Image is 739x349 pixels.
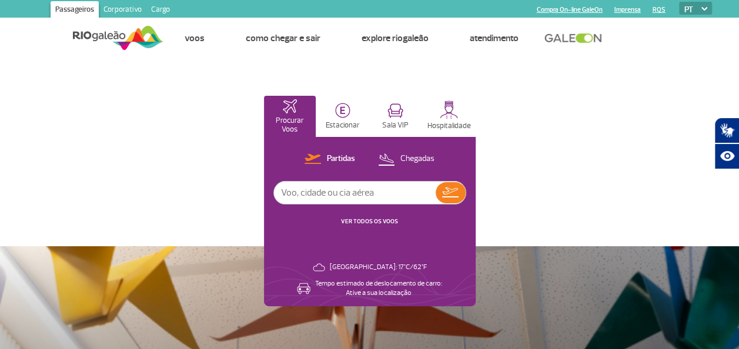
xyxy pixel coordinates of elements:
[315,279,442,298] p: Tempo estimado de deslocamento de carro: Ative a sua localização
[370,96,422,137] button: Sala VIP
[301,152,359,167] button: Partidas
[327,153,355,165] p: Partidas
[99,1,146,20] a: Corporativo
[317,96,369,137] button: Estacionar
[423,96,476,137] button: Hospitalidade
[400,153,434,165] p: Chegadas
[361,32,428,44] a: Explore RIOgaleão
[264,96,316,137] button: Procurar Voos
[374,152,438,167] button: Chegadas
[427,122,471,130] p: Hospitalidade
[341,217,398,225] a: VER TODOS OS VOOS
[537,6,603,14] a: Compra On-line GaleOn
[184,32,204,44] a: Voos
[614,6,641,14] a: Imprensa
[335,103,350,118] img: carParkingHome.svg
[714,118,739,143] button: Abrir tradutor de língua de sinais.
[283,99,297,113] img: airplaneHomeActive.svg
[714,143,739,169] button: Abrir recursos assistivos.
[337,217,402,226] button: VER TODOS OS VOOS
[245,32,320,44] a: Como chegar e sair
[326,121,360,130] p: Estacionar
[274,182,436,204] input: Voo, cidade ou cia aérea
[270,116,310,134] p: Procurar Voos
[440,100,458,119] img: hospitality.svg
[146,1,175,20] a: Cargo
[469,32,518,44] a: Atendimento
[51,1,99,20] a: Passageiros
[653,6,666,14] a: RQS
[330,263,427,272] p: [GEOGRAPHIC_DATA]: 17°C/62°F
[387,103,403,118] img: vipRoom.svg
[382,121,409,130] p: Sala VIP
[714,118,739,169] div: Plugin de acessibilidade da Hand Talk.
